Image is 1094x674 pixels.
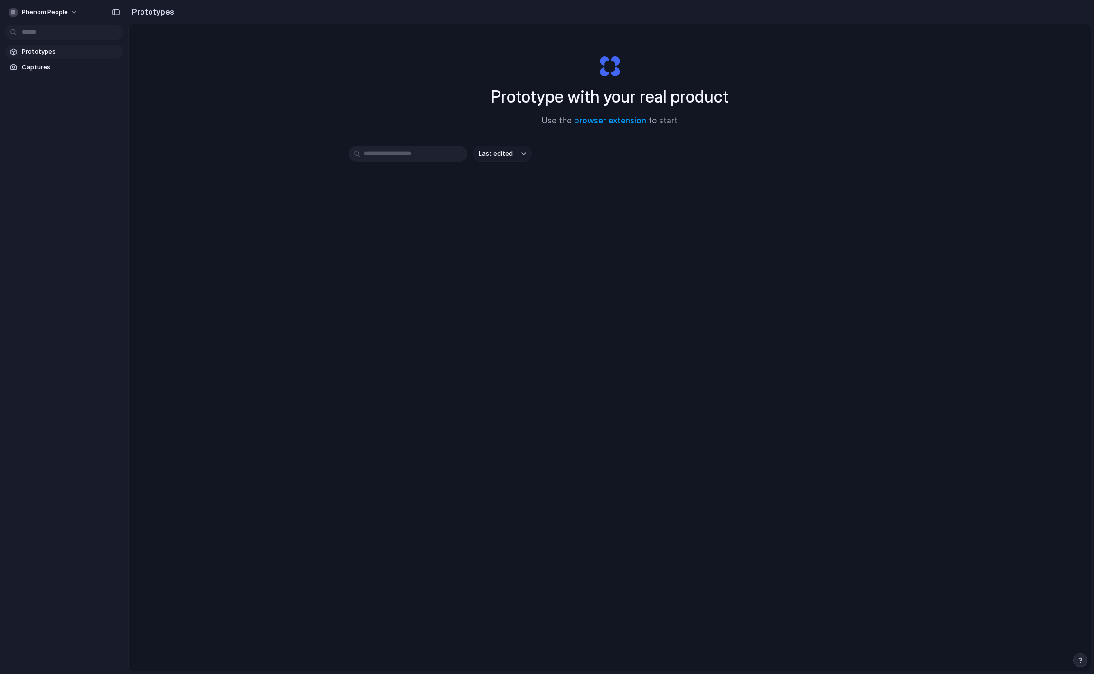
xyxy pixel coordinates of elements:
[542,115,678,127] span: Use the to start
[22,8,68,17] span: Phenom People
[22,63,120,72] span: Captures
[574,116,646,125] a: browser extension
[479,149,513,159] span: Last edited
[5,60,123,75] a: Captures
[5,5,83,20] button: Phenom People
[128,6,174,18] h2: Prototypes
[22,47,120,56] span: Prototypes
[491,84,728,109] h1: Prototype with your real product
[5,45,123,59] a: Prototypes
[473,146,532,162] button: Last edited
